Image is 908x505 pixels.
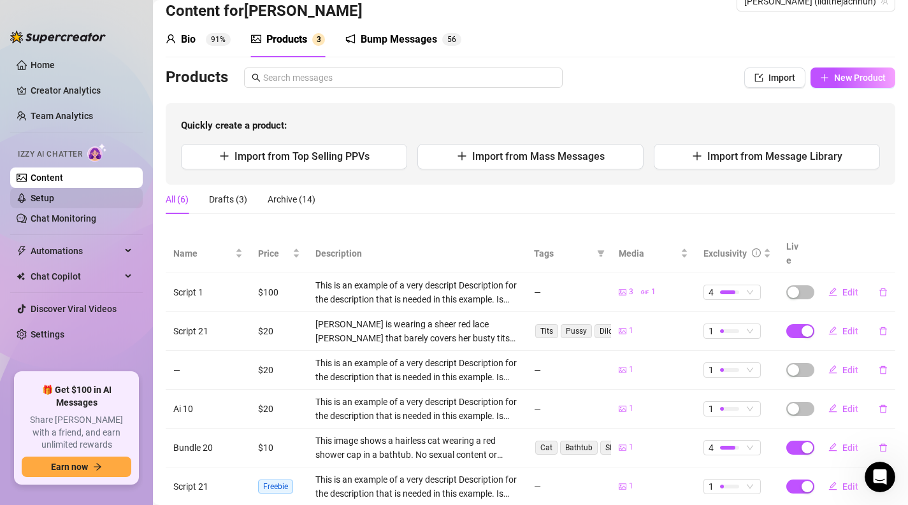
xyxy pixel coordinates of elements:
span: 1 [709,480,714,494]
sup: 56 [442,33,461,46]
a: Content [31,173,63,183]
a: Home [31,60,55,70]
td: — [166,351,250,390]
span: Import from Top Selling PPVs [234,150,370,162]
span: 3 [629,286,633,298]
span: Automations [31,241,121,261]
td: $100 [250,273,308,312]
button: delete [868,437,898,458]
button: delete [868,282,898,302]
button: delete [868,321,898,341]
span: Import from Message Library [707,150,842,162]
button: Edit [818,321,868,341]
td: — [526,351,611,390]
span: delete [879,288,888,297]
span: thunderbolt [17,246,27,256]
span: 6 [452,35,456,44]
span: delete [879,327,888,336]
span: 1 [709,402,714,416]
span: filter [595,244,607,263]
span: gif [641,288,649,296]
button: Earn nowarrow-right [22,457,131,477]
span: edit [828,443,837,452]
span: 1 [629,402,633,415]
span: search [252,73,261,82]
h3: Content for [PERSON_NAME] [166,1,363,22]
span: picture [619,483,626,490]
td: Bundle 20 [166,429,250,467]
td: Ai 10 [166,390,250,429]
span: 1 [709,363,714,377]
iframe: Intercom live chat [865,462,895,492]
div: [PERSON_NAME] is wearing a sheer red lace [PERSON_NAME] that barely covers her busty tits and lea... [315,317,519,345]
span: Edit [842,443,858,453]
th: Description [308,234,527,273]
span: delete [879,366,888,374]
td: Script 21 [166,312,250,351]
th: Name [166,234,250,273]
td: — [526,390,611,429]
span: Earn now [51,462,88,472]
td: — [526,273,611,312]
button: Edit [818,282,868,302]
span: Izzy AI Chatter [18,148,82,160]
span: Edit [842,326,858,336]
img: AI Chatter [87,143,107,162]
span: Bathtub [560,441,598,455]
div: Bio [181,32,196,47]
button: delete [868,360,898,380]
span: Cat [535,441,558,455]
span: Pussy [561,324,592,338]
span: delete [879,443,888,452]
div: Bump Messages [361,32,437,47]
button: Edit [818,476,868,497]
span: plus [692,151,702,161]
span: 5 [447,35,452,44]
div: This image shows a hairless cat wearing a red shower cap in a bathtub. No sexual content or nudit... [315,434,519,462]
span: delete [879,404,888,413]
span: picture [619,288,626,296]
span: info-circle [752,248,761,257]
span: import [754,73,763,82]
span: user [166,34,176,44]
span: plus [457,151,467,161]
button: Edit [818,399,868,419]
span: picture [619,405,626,413]
div: Exclusivity [703,246,747,260]
td: $20 [250,390,308,429]
span: Edit [842,481,858,492]
input: Search messages [263,71,555,85]
span: 1 [629,441,633,453]
span: Import [768,73,795,83]
span: arrow-right [93,462,102,471]
span: picture [619,366,626,374]
a: Discover Viral Videos [31,304,117,314]
span: Chat Copilot [31,266,121,287]
span: Freebie [258,480,293,494]
div: This is an example of a very descript Description for the description that is needed in this exam... [315,473,519,501]
span: notification [345,34,356,44]
span: Edit [842,365,858,375]
span: Tits [535,324,558,338]
span: Name [173,246,233,260]
td: $20 [250,351,308,390]
span: picture [619,444,626,452]
span: Price [258,246,290,260]
button: Import from Top Selling PPVs [181,144,407,169]
span: 1 [651,286,656,298]
span: Edit [842,287,858,297]
img: Chat Copilot [17,272,25,281]
sup: 3 [312,33,325,46]
span: 1 [709,324,714,338]
span: 1 [629,364,633,376]
span: picture [251,34,261,44]
div: Products [266,32,307,47]
button: Edit [818,437,868,458]
div: Drafts (3) [209,192,247,206]
span: edit [828,404,837,413]
span: 🎁 Get $100 in AI Messages [22,384,131,409]
a: Team Analytics [31,111,93,121]
td: $20 [250,312,308,351]
div: Archive (14) [268,192,315,206]
span: edit [828,326,837,335]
